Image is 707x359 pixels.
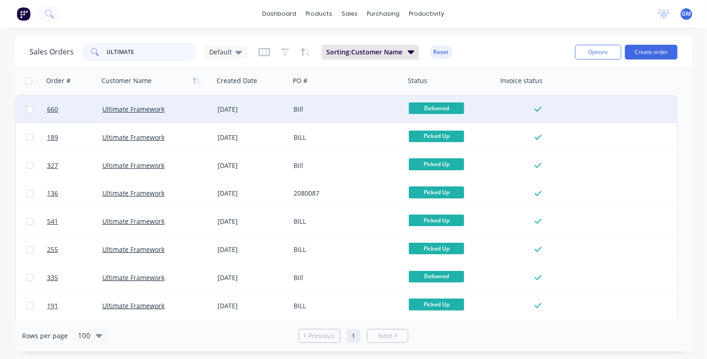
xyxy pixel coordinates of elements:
[500,76,542,85] div: Invoice status
[102,133,165,142] a: Ultimate Framework
[102,105,165,114] a: Ultimate Framework
[408,76,427,85] div: Status
[294,105,396,114] div: Bill
[294,217,396,226] div: BILL
[218,245,286,254] div: [DATE]
[47,152,102,179] a: 327
[102,161,165,170] a: Ultimate Framework
[17,7,30,21] img: Factory
[294,273,396,282] div: Bill
[682,10,691,18] span: GM
[294,161,396,170] div: Bill
[409,215,464,226] span: Picked Up
[218,301,286,311] div: [DATE]
[363,7,405,21] div: purchasing
[47,273,58,282] span: 335
[409,243,464,254] span: Picked Up
[47,217,58,226] span: 541
[405,7,449,21] div: productivity
[47,124,102,151] a: 189
[46,76,71,85] div: Order #
[47,245,58,254] span: 255
[22,331,68,341] span: Rows per page
[47,292,102,320] a: 191
[378,331,392,341] span: Next
[47,236,102,263] a: 255
[102,273,165,282] a: Ultimate Framework
[47,133,58,142] span: 189
[101,76,152,85] div: Customer Name
[218,273,286,282] div: [DATE]
[102,245,165,254] a: Ultimate Framework
[102,217,165,226] a: Ultimate Framework
[409,158,464,170] span: Picked Up
[625,45,678,60] button: Create order
[294,245,396,254] div: BILL
[367,331,408,341] a: Next page
[294,301,396,311] div: BILL
[209,47,232,57] span: Default
[47,161,58,170] span: 327
[295,329,412,343] ul: Pagination
[102,189,165,197] a: Ultimate Framework
[326,48,402,57] span: Sorting: Customer Name
[102,301,165,310] a: Ultimate Framework
[47,179,102,207] a: 136
[409,186,464,198] span: Picked Up
[322,45,419,60] button: Sorting:Customer Name
[47,105,58,114] span: 660
[218,217,286,226] div: [DATE]
[47,301,58,311] span: 191
[409,271,464,282] span: Delivered
[347,329,360,343] a: Page 1 is your current page
[294,189,396,198] div: 2080087
[29,48,74,56] h1: Sales Orders
[47,264,102,292] a: 335
[47,208,102,235] a: 541
[218,105,286,114] div: [DATE]
[309,331,335,341] span: Previous
[294,133,396,142] div: BILL
[218,189,286,198] div: [DATE]
[575,45,621,60] button: Options
[337,7,363,21] div: sales
[47,189,58,198] span: 136
[107,43,197,61] input: Search...
[301,7,337,21] div: products
[409,299,464,310] span: Picked Up
[409,131,464,142] span: Picked Up
[217,76,257,85] div: Created Date
[299,331,340,341] a: Previous page
[258,7,301,21] a: dashboard
[218,133,286,142] div: [DATE]
[293,76,307,85] div: PO #
[430,46,453,59] button: Reset
[47,96,102,123] a: 660
[409,102,464,114] span: Delivered
[218,161,286,170] div: [DATE]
